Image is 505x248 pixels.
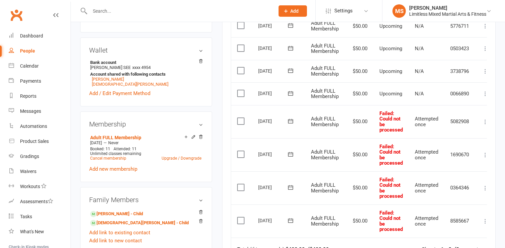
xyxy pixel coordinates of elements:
[20,63,39,69] div: Calendar
[9,89,70,104] a: Reports
[90,141,102,145] span: [DATE]
[345,105,373,138] td: $50.00
[379,177,403,199] span: Failed
[90,156,126,161] a: Cancel membership
[444,138,475,171] td: 1690670
[9,164,70,179] a: Waivers
[415,68,424,74] span: N/A
[89,140,203,146] div: —
[90,60,200,65] strong: Bank account
[89,196,203,203] h3: Family Members
[90,135,141,140] a: Adult FULL Membership
[20,123,47,129] div: Automations
[89,120,203,128] h3: Membership
[258,43,289,53] div: [DATE]
[415,23,424,29] span: N/A
[311,88,339,100] span: Adult FULL Membership
[379,210,403,233] span: : Could not be processed
[89,47,203,54] h3: Wallet
[290,8,299,14] span: Add
[20,48,35,54] div: People
[415,182,438,194] span: Attempted once
[20,93,36,99] div: Reports
[345,37,373,60] td: $50.00
[9,179,70,194] a: Workouts
[444,105,475,138] td: 5082908
[345,15,373,37] td: $50.00
[415,116,438,128] span: Attempted once
[379,144,403,166] span: Failed
[90,211,143,218] a: [PERSON_NAME] - Child
[89,89,150,97] a: Add / Edit Payment Method
[9,59,70,74] a: Calendar
[311,20,339,32] span: Adult FULL Membership
[92,77,124,82] a: [PERSON_NAME]
[258,182,289,192] div: [DATE]
[9,224,70,239] a: What's New
[444,82,475,105] td: 0066890
[311,65,339,77] span: Adult FULL Membership
[9,74,70,89] a: Payments
[89,59,203,88] li: [PERSON_NAME] SEE
[379,91,402,97] span: Upcoming
[108,141,119,145] span: Never
[89,229,150,237] a: Add link to existing contact
[20,154,39,159] div: Gradings
[311,116,339,128] span: Adult FULL Membership
[345,60,373,83] td: $50.00
[90,151,141,156] span: Unlimited classes remaining
[20,78,41,84] div: Payments
[311,215,339,227] span: Adult FULL Membership
[20,139,49,144] div: Product Sales
[258,215,289,226] div: [DATE]
[20,214,32,219] div: Tasks
[132,65,151,70] span: xxxx 4954
[444,60,475,83] td: 3738796
[258,149,289,159] div: [DATE]
[279,5,307,17] button: Add
[409,5,486,11] div: [PERSON_NAME]
[89,166,137,172] a: Add new membership
[9,209,70,224] a: Tasks
[444,171,475,204] td: 0364346
[415,91,424,97] span: N/A
[9,119,70,134] a: Automations
[345,82,373,105] td: $50.00
[20,169,36,174] div: Waivers
[88,6,270,16] input: Search...
[9,149,70,164] a: Gradings
[20,33,43,38] div: Dashboard
[444,204,475,238] td: 8585667
[415,46,424,52] span: N/A
[345,138,373,171] td: $50.00
[409,11,486,17] div: Limitless Mixed Martial Arts & Fitness
[379,144,403,166] span: : Could not be processed
[258,88,289,98] div: [DATE]
[258,20,289,31] div: [DATE]
[379,68,402,74] span: Upcoming
[90,147,110,151] span: Booked: 11
[9,44,70,59] a: People
[258,116,289,126] div: [DATE]
[90,220,189,227] a: [DEMOGRAPHIC_DATA][PERSON_NAME] - Child
[379,210,403,233] span: Failed
[9,28,70,44] a: Dashboard
[379,177,403,199] span: : Could not be processed
[114,147,137,151] span: Attended: 11
[415,149,438,161] span: Attempted once
[20,108,41,114] div: Messages
[345,204,373,238] td: $50.00
[20,199,53,204] div: Assessments
[9,104,70,119] a: Messages
[258,66,289,76] div: [DATE]
[311,43,339,55] span: Adult FULL Membership
[9,194,70,209] a: Assessments
[20,229,44,234] div: What's New
[444,37,475,60] td: 0503423
[20,184,40,189] div: Workouts
[415,215,438,227] span: Attempted once
[8,7,25,23] a: Clubworx
[379,46,402,52] span: Upcoming
[311,149,339,161] span: Adult FULL Membership
[89,237,142,245] a: Add link to new contact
